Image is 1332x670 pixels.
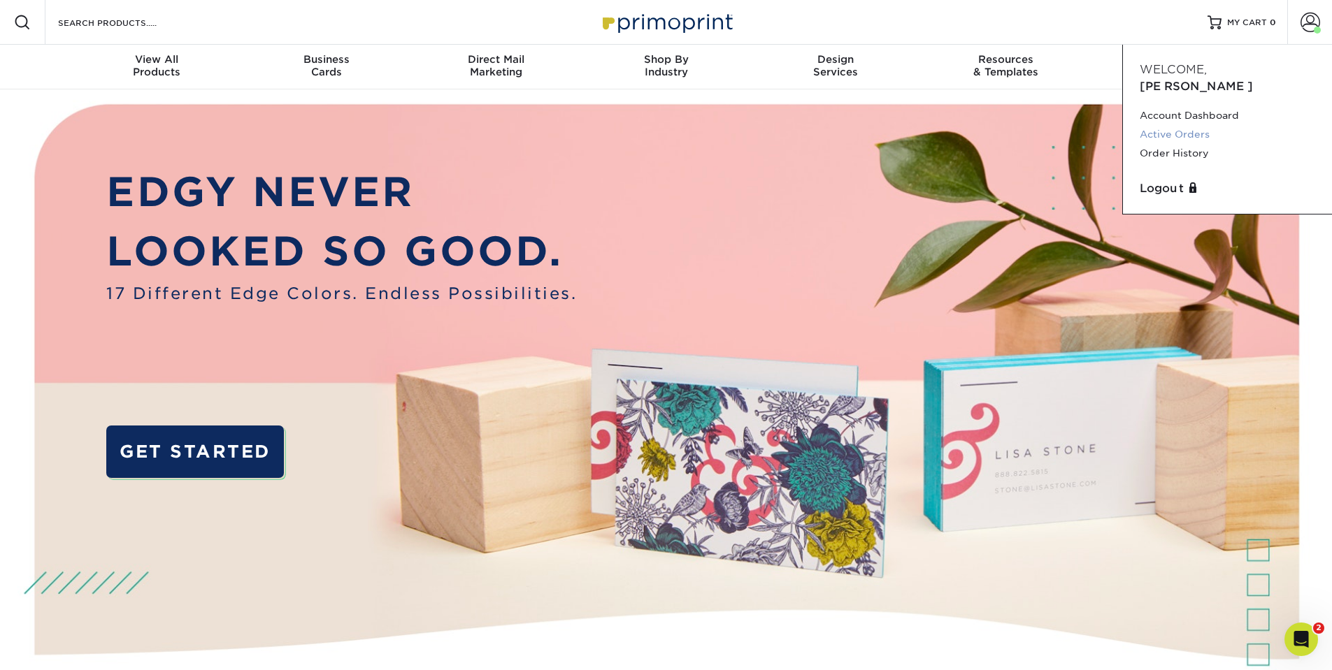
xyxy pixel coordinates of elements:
div: Industry [581,53,751,78]
span: 0 [1270,17,1276,27]
img: Primoprint [596,7,736,37]
a: Account Dashboard [1140,106,1315,125]
a: Logout [1140,180,1315,197]
span: 17 Different Edge Colors. Endless Possibilities. [106,282,577,305]
iframe: Intercom live chat [1284,622,1318,656]
div: & Support [1091,53,1261,78]
span: Resources [921,53,1091,66]
a: GET STARTED [106,425,283,478]
a: Shop ByIndustry [581,45,751,89]
span: Shop By [581,53,751,66]
span: Direct Mail [411,53,581,66]
span: Design [751,53,921,66]
a: BusinessCards [241,45,411,89]
a: Active Orders [1140,125,1315,144]
a: DesignServices [751,45,921,89]
a: Order History [1140,144,1315,163]
span: Contact [1091,53,1261,66]
div: & Templates [921,53,1091,78]
a: Contact& Support [1091,45,1261,89]
span: [PERSON_NAME] [1140,80,1253,93]
span: Welcome, [1140,63,1207,76]
p: LOOKED SO GOOD. [106,221,577,282]
span: MY CART [1227,17,1267,29]
input: SEARCH PRODUCTS..... [57,14,193,31]
div: Products [72,53,242,78]
span: 2 [1313,622,1324,634]
a: Direct MailMarketing [411,45,581,89]
span: View All [72,53,242,66]
p: EDGY NEVER [106,162,577,222]
a: View AllProducts [72,45,242,89]
span: Business [241,53,411,66]
div: Cards [241,53,411,78]
div: Services [751,53,921,78]
a: Resources& Templates [921,45,1091,89]
div: Marketing [411,53,581,78]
